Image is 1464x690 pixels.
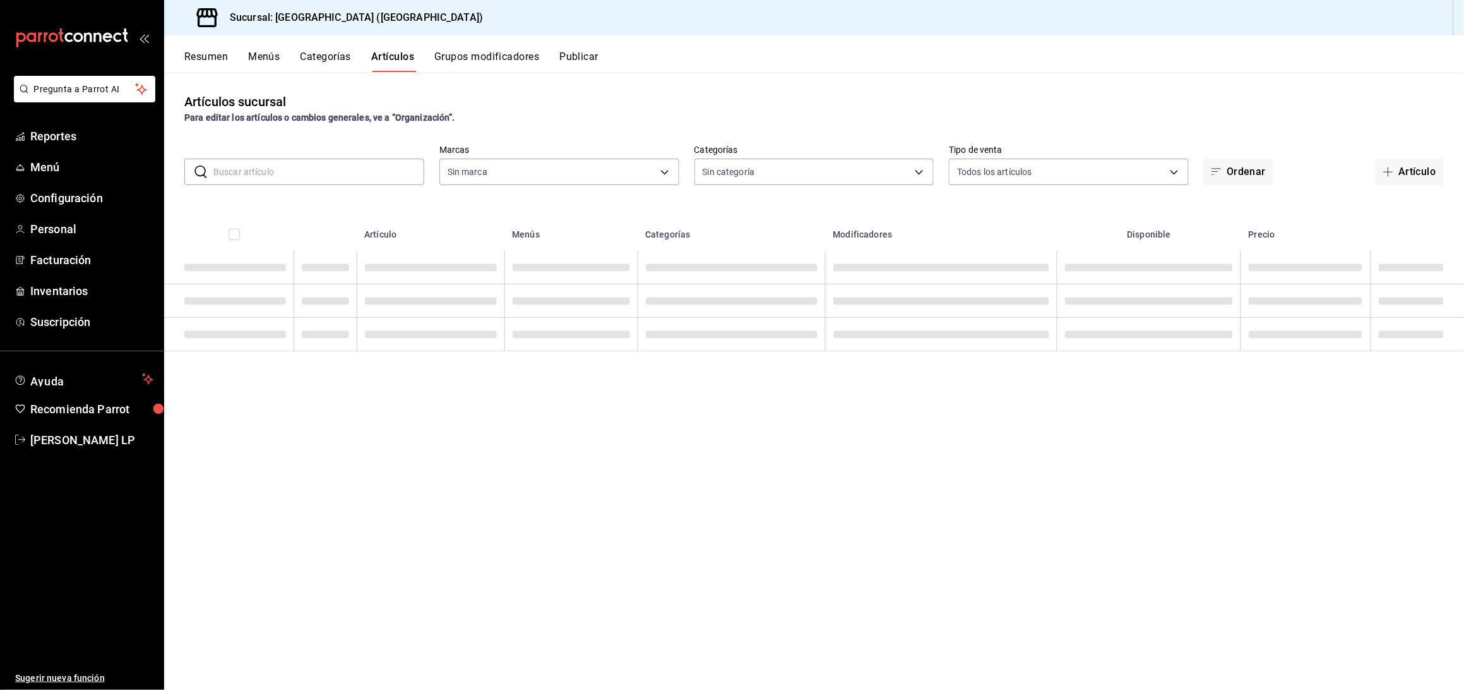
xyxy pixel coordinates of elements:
button: Artículos [371,51,414,72]
span: Menú [30,159,153,176]
h3: Sucursal: [GEOGRAPHIC_DATA] ([GEOGRAPHIC_DATA]) [220,10,483,25]
button: Ordenar [1204,159,1273,185]
span: Recomienda Parrot [30,401,153,418]
th: Menús [504,210,638,251]
button: Menús [248,51,280,72]
button: Grupos modificadores [434,51,539,72]
span: Sugerir nueva función [15,672,153,685]
span: Sin marca [448,166,487,178]
th: Disponible [1057,210,1241,251]
button: Artículo [1376,159,1444,185]
span: [PERSON_NAME] LP [30,432,153,449]
th: Artículo [357,210,504,251]
span: Suscripción [30,313,153,330]
label: Tipo de venta [949,146,1189,155]
span: Ayuda [30,372,137,387]
button: Publicar [559,51,598,72]
span: Personal [30,221,153,238]
span: Sin categoría [703,166,755,178]
label: Categorías [694,146,934,155]
input: Buscar artículo [213,159,424,185]
label: Marcas [439,146,679,155]
span: Facturación [30,251,153,269]
button: Pregunta a Parrot AI [14,76,155,102]
th: Precio [1241,210,1371,251]
div: navigation tabs [184,51,1464,72]
span: Todos los artículos [957,166,1032,178]
div: Artículos sucursal [184,92,286,111]
button: Resumen [184,51,228,72]
button: Categorías [301,51,352,72]
a: Pregunta a Parrot AI [9,92,155,105]
span: Inventarios [30,282,153,300]
th: Categorías [638,210,825,251]
span: Pregunta a Parrot AI [34,83,136,96]
span: Configuración [30,190,153,207]
th: Modificadores [826,210,1057,251]
button: open_drawer_menu [139,33,149,43]
strong: Para editar los artículos o cambios generales, ve a “Organización”. [184,112,455,123]
span: Reportes [30,128,153,145]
